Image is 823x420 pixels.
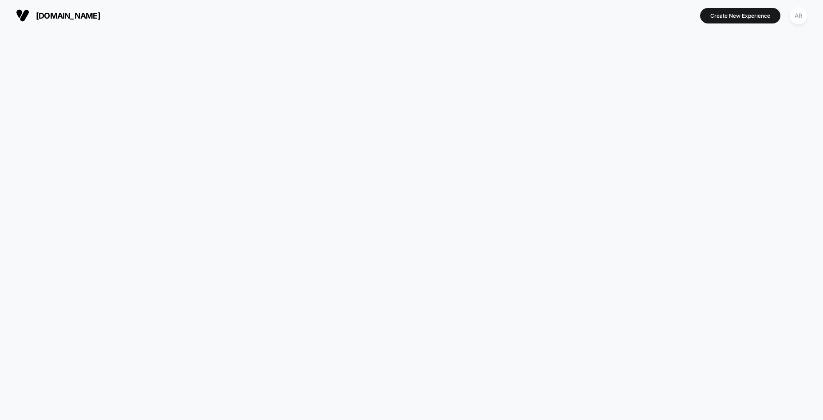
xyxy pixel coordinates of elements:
div: AR [790,7,807,24]
img: Visually logo [16,9,29,22]
button: AR [787,7,810,25]
button: Create New Experience [700,8,780,23]
span: [DOMAIN_NAME] [36,11,100,20]
button: [DOMAIN_NAME] [13,8,103,23]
